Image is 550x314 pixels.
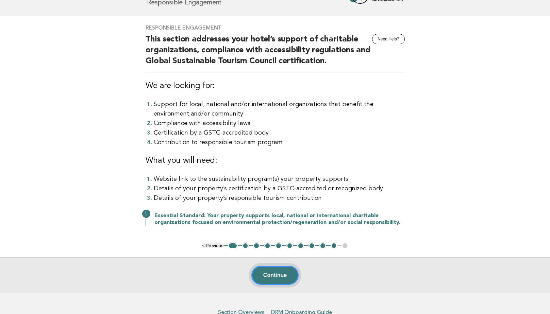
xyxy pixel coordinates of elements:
[154,138,405,147] li: Contribution to responsible tourism program
[154,100,405,119] li: Support for local, national and/or international organizations that benefit the environment and/o...
[146,34,405,72] h2: This section addresses your hotel’s support of charitable organizations, compliance with accessib...
[202,243,223,248] button: < Previous
[286,242,293,249] button: 6
[146,81,405,91] h3: We are looking for:
[154,193,405,203] li: Details of your property’s responsible tourism contribution
[275,242,282,249] button: 5
[253,242,260,249] button: 3
[297,242,304,249] button: 7
[372,34,404,44] button: Need Help?
[154,128,405,138] li: Certification by a GSTC-accredited body
[154,174,405,184] li: Website link to the sustainability program(s) your property supports
[146,155,405,166] h3: What you will need:
[251,266,299,285] button: Continue
[154,184,405,193] li: Details of your property’s certification by a GSTC-accredited or recognized body
[242,242,249,249] button: 2
[309,242,315,249] button: 8
[154,212,405,226] p: Essential Standard: Your property supports local, national or international charitable organizati...
[264,242,271,249] button: 4
[319,242,326,249] button: 9
[154,119,405,128] li: Compliance with accessibility laws
[331,242,337,249] button: 10
[228,242,238,249] button: 1
[146,24,405,31] h3: Responsible Engagement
